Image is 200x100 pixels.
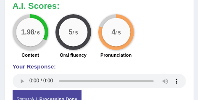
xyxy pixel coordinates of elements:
[115,30,121,35] small: / 5
[34,30,40,35] small: / 6
[13,64,186,70] h4: Your Response:
[21,52,39,58] label: Content
[68,28,72,36] big: 5
[111,28,115,36] big: 4
[60,52,87,58] label: Oral fluency
[21,28,34,36] big: 1.98
[13,1,60,11] b: A.I. Scores:
[72,30,78,35] small: / 5
[100,52,132,58] label: Pronunciation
